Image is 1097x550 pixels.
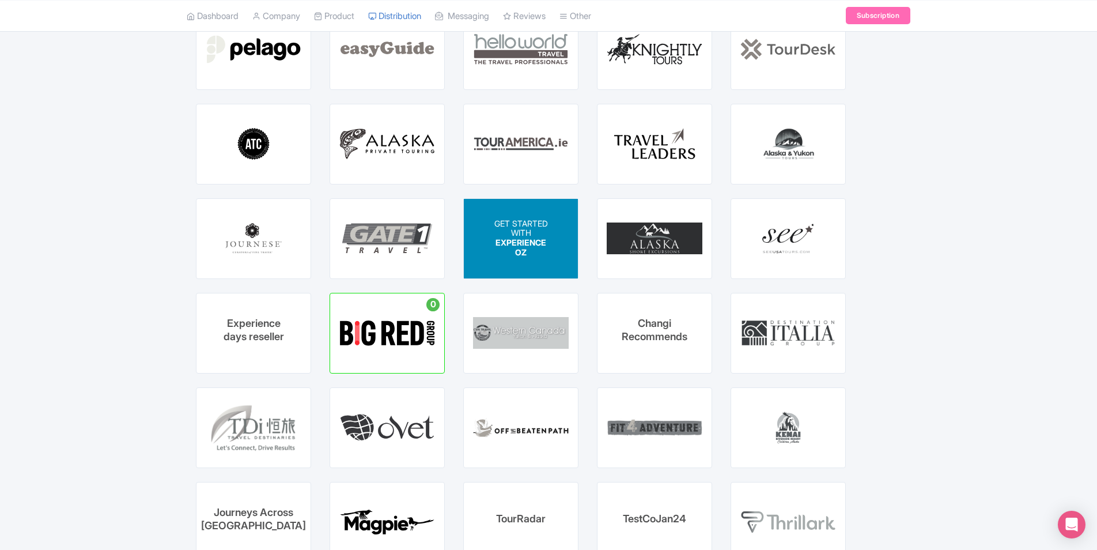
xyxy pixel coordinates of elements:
a: Experience days reseller [196,293,311,374]
span: GET STARTED [494,219,548,228]
p: WITH [493,229,550,239]
a: Changi Recommends [597,293,712,374]
a: Subscription [846,7,910,24]
span: EXPERIENCE OZ [495,238,546,258]
a: 0 [330,293,445,374]
a: GET STARTED WITH EXPERIENCE OZ [463,198,578,279]
div: Open Intercom Messenger [1058,511,1085,538]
